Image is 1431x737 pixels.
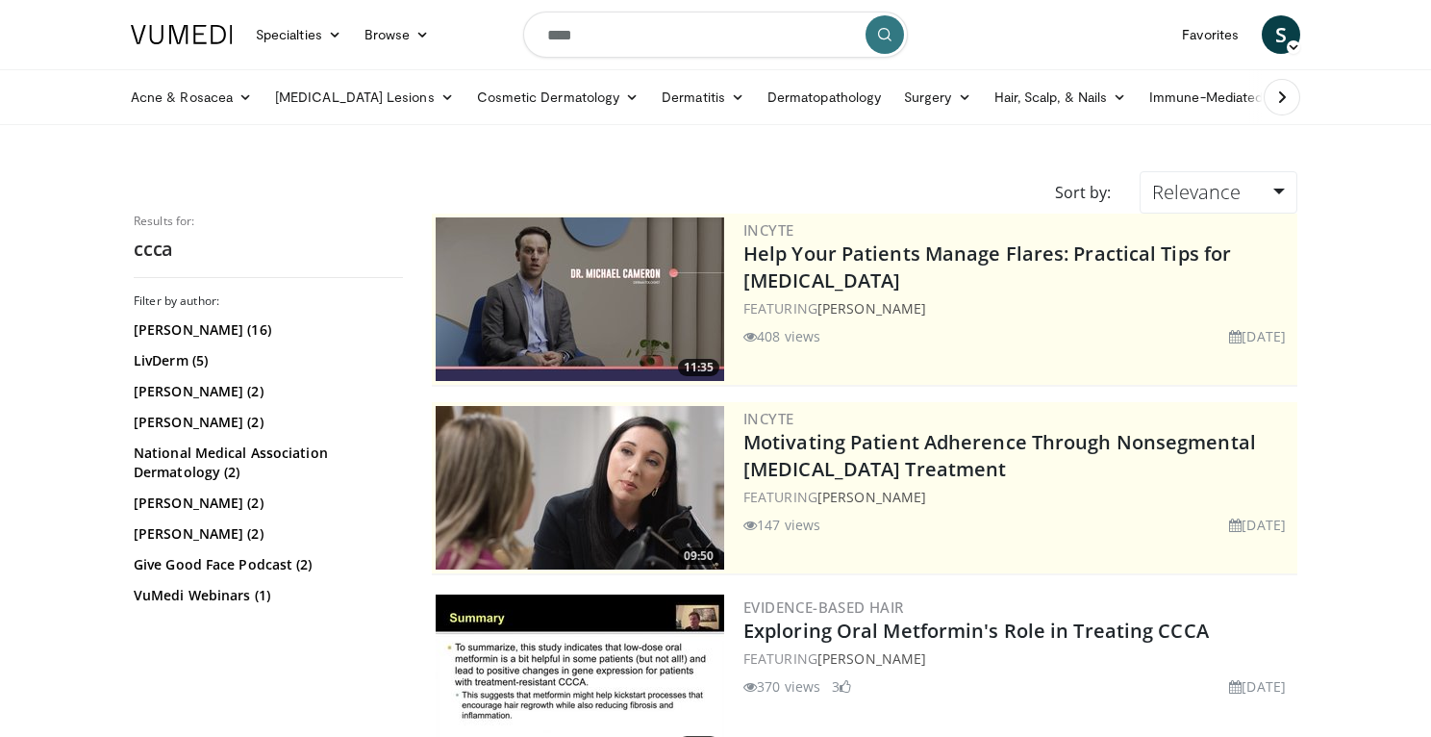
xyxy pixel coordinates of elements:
a: National Medical Association Dermatology (2) [134,444,398,482]
a: 09:50 [436,406,724,570]
a: Evidence-Based Hair [743,597,904,617]
a: Incyte [743,409,793,428]
span: 09:50 [678,547,719,565]
div: FEATURING [743,487,1293,507]
img: VuMedi Logo [131,25,233,44]
a: Motivating Patient Adherence Through Nonsegmental [MEDICAL_DATA] Treatment [743,429,1256,482]
h3: Filter by author: [134,293,403,309]
a: Immune-Mediated [1138,78,1293,116]
a: [PERSON_NAME] [817,649,926,668]
img: 601112bd-de26-4187-b266-f7c9c3587f14.png.300x170_q85_crop-smart_upscale.jpg [436,217,724,381]
a: Incyte [743,220,793,240]
div: FEATURING [743,298,1293,318]
li: 147 views [743,515,820,535]
a: Dermatopathology [756,78,892,116]
a: Specialties [244,15,353,54]
p: Results for: [134,214,403,229]
span: Relevance [1152,179,1241,205]
a: LivDerm (5) [134,351,398,370]
a: Browse [353,15,441,54]
span: 11:35 [678,359,719,376]
a: Dermatitis [650,78,756,116]
a: 11:35 [436,217,724,381]
a: [PERSON_NAME] (2) [134,382,398,401]
a: Help Your Patients Manage Flares: Practical Tips for [MEDICAL_DATA] [743,241,1231,293]
div: Sort by: [1041,171,1125,214]
a: [PERSON_NAME] [817,488,926,506]
li: 3 [832,676,851,697]
a: Acne & Rosacea [119,78,264,116]
li: [DATE] [1229,676,1286,697]
div: FEATURING [743,648,1293,669]
h2: ccca [134,237,403,262]
a: VuMedi Webinars (1) [134,586,398,605]
a: [PERSON_NAME] [817,299,926,318]
a: [PERSON_NAME] (2) [134,524,398,544]
a: S [1262,15,1300,54]
a: [PERSON_NAME] (16) [134,320,398,340]
a: Relevance [1140,171,1297,214]
li: [DATE] [1229,515,1286,535]
li: 408 views [743,326,820,346]
a: [PERSON_NAME] (2) [134,494,398,513]
a: Surgery [892,78,983,116]
li: 370 views [743,676,820,697]
a: Hair, Scalp, & Nails [983,78,1138,116]
a: Give Good Face Podcast (2) [134,555,398,574]
a: [PERSON_NAME] (2) [134,413,398,432]
img: 39505ded-af48-40a4-bb84-dee7792dcfd5.png.300x170_q85_crop-smart_upscale.jpg [436,406,724,570]
a: Exploring Oral Metformin's Role in Treating CCCA [743,618,1209,644]
a: Cosmetic Dermatology [465,78,650,116]
a: [MEDICAL_DATA] Lesions [264,78,465,116]
a: Favorites [1170,15,1250,54]
li: [DATE] [1229,326,1286,346]
input: Search topics, interventions [523,12,908,58]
